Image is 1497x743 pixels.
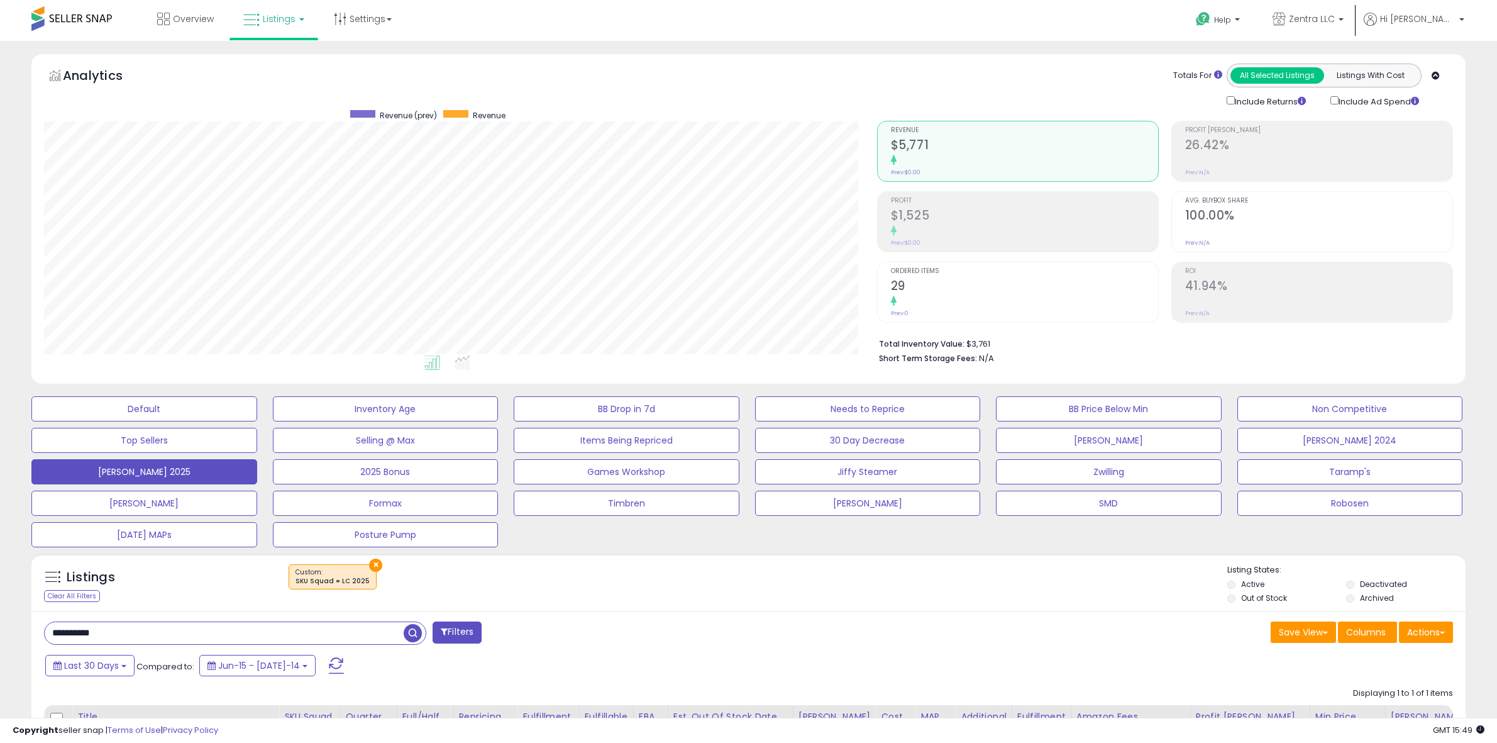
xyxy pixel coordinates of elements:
h2: $5,771 [891,138,1158,155]
h2: 29 [891,279,1158,296]
button: Default [31,396,257,422]
a: Hi [PERSON_NAME] [1364,13,1464,41]
label: Active [1241,579,1264,589]
i: Get Help [1195,11,1211,27]
button: [PERSON_NAME] 2025 [31,459,257,484]
label: Deactivated [1360,579,1407,589]
div: MAP [920,710,950,723]
div: SKU Squad = LC 2025 [296,577,370,586]
h2: 100.00% [1185,208,1452,225]
button: Selling @ Max [273,428,499,453]
button: Taramp's [1237,459,1463,484]
small: Prev: 0 [891,310,909,317]
div: Quarter [346,710,392,723]
h2: 41.94% [1185,279,1452,296]
p: Listing States: [1227,564,1466,576]
small: Prev: N/A [1185,169,1210,176]
button: Jiffy Steamer [755,459,981,484]
div: Displaying 1 to 1 of 1 items [1353,688,1453,700]
button: Last 30 Days [45,655,135,676]
label: Archived [1360,593,1394,603]
b: Total Inventory Value: [879,338,964,349]
div: Fulfillment [522,710,573,723]
a: Terms of Use [108,724,161,736]
div: seller snap | | [13,725,218,737]
button: Filters [433,622,482,644]
span: Columns [1346,626,1386,639]
div: Clear All Filters [44,590,100,602]
button: [DATE] MAPs [31,522,257,547]
button: Jun-15 - [DATE]-14 [199,655,316,676]
div: Fulfillment Cost [1017,710,1066,737]
span: Jun-15 - [DATE]-14 [218,659,300,672]
button: Games Workshop [514,459,739,484]
div: [PERSON_NAME] Qty Replenish [798,710,871,737]
span: Help [1214,14,1231,25]
button: Actions [1399,622,1453,643]
button: Listings With Cost [1323,67,1417,84]
h2: $1,525 [891,208,1158,225]
span: Ordered Items [891,268,1158,275]
small: Prev: N/A [1185,239,1210,247]
span: Revenue [473,110,505,121]
span: Zentra LLC [1289,13,1335,25]
div: SKU Squad [284,710,335,723]
span: Profit [891,198,1158,204]
button: Needs to Reprice [755,396,981,422]
span: Profit [PERSON_NAME] [1185,127,1452,134]
div: Est. Out Of Stock Date [673,710,788,723]
button: All Selected Listings [1230,67,1324,84]
div: Include Returns [1217,94,1321,108]
div: Full/Half [402,710,448,723]
strong: Copyright [13,724,58,736]
span: Hi [PERSON_NAME] [1380,13,1456,25]
span: Compared to: [136,661,194,673]
div: Title [77,710,273,723]
button: Inventory Age [273,396,499,422]
button: × [369,559,382,572]
small: Prev: $0.00 [891,169,920,176]
span: Custom: [296,567,370,586]
button: Top Sellers [31,428,257,453]
div: Amazon Fees [1076,710,1185,723]
button: Zwilling [996,459,1222,484]
button: Non Competitive [1237,396,1463,422]
div: Additional Cost [961,710,1007,737]
span: ROI [1185,268,1452,275]
span: Revenue (prev) [380,110,437,121]
li: $3,761 [879,335,1444,350]
button: Columns [1338,622,1397,643]
button: 30 Day Decrease [755,428,981,453]
button: Formax [273,491,499,516]
b: Short Term Storage Fees: [879,353,977,364]
button: BB Price Below Min [996,396,1222,422]
div: Totals For [1173,70,1222,82]
div: Profit [PERSON_NAME] on Min/Max [1196,710,1305,737]
span: N/A [979,352,994,364]
div: Include Ad Spend [1321,94,1439,108]
span: 2025-08-14 15:49 GMT [1433,724,1484,736]
small: Prev: $0.00 [891,239,920,247]
span: Avg. Buybox Share [1185,198,1452,204]
label: Out of Stock [1241,593,1287,603]
button: Items Being Repriced [514,428,739,453]
small: Prev: N/A [1185,310,1210,317]
button: [PERSON_NAME] [996,428,1222,453]
div: Cost [881,710,910,723]
div: [PERSON_NAME] [1391,710,1466,723]
h2: 26.42% [1185,138,1452,155]
button: SMD [996,491,1222,516]
button: Save View [1271,622,1336,643]
button: Robosen [1237,491,1463,516]
div: Repricing [459,710,512,723]
a: Help [1186,2,1252,41]
a: Privacy Policy [163,724,218,736]
span: Overview [173,13,214,25]
div: Fulfillable Quantity [585,710,628,737]
button: Posture Pump [273,522,499,547]
span: Last 30 Days [64,659,119,672]
h5: Analytics [63,67,147,87]
h5: Listings [67,569,115,586]
button: [PERSON_NAME] 2024 [1237,428,1463,453]
button: 2025 Bonus [273,459,499,484]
